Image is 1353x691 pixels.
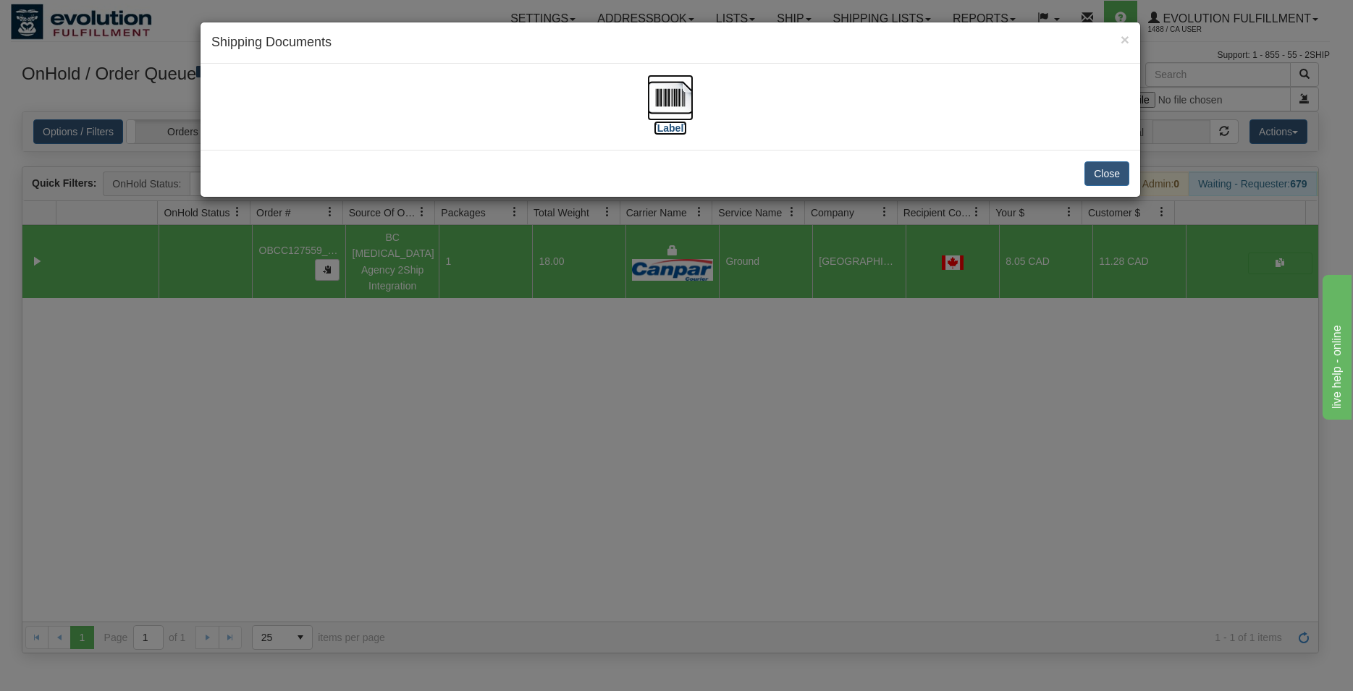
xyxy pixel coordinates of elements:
a: [Label] [647,90,694,133]
button: Close [1121,32,1129,47]
iframe: chat widget [1320,271,1352,419]
span: × [1121,31,1129,48]
img: barcode.jpg [647,75,694,121]
button: Close [1084,161,1129,186]
div: live help - online [11,9,134,26]
label: [Label] [654,121,687,135]
h4: Shipping Documents [211,33,1129,52]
